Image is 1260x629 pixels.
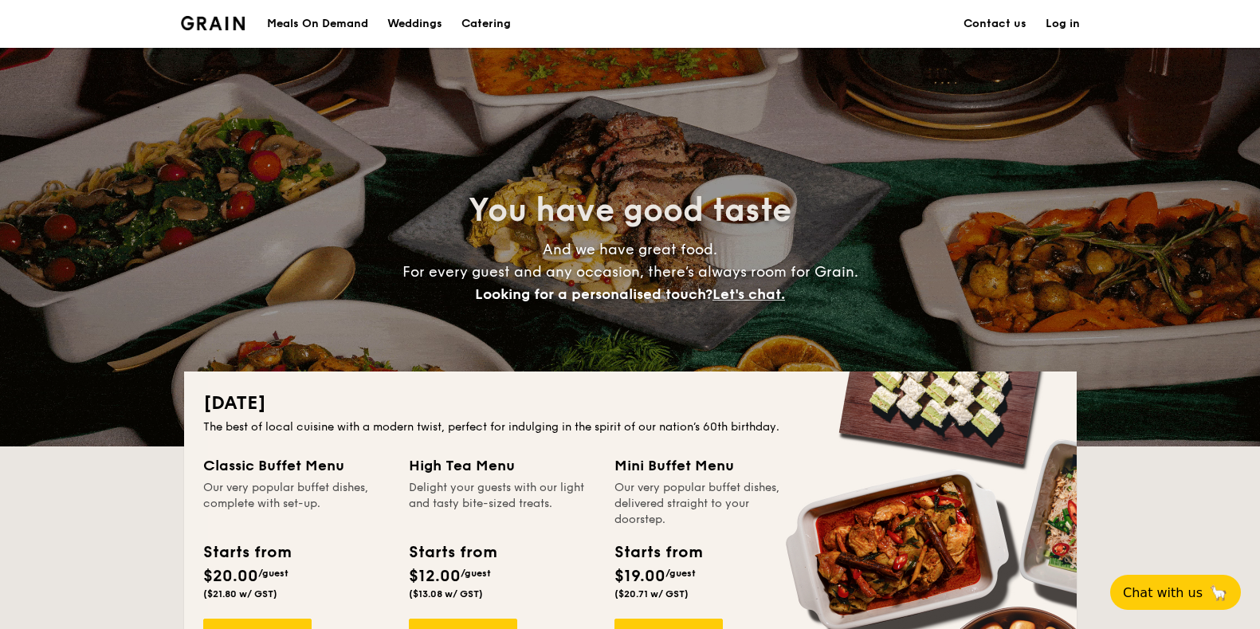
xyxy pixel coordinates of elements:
[475,285,712,303] span: Looking for a personalised touch?
[665,568,696,579] span: /guest
[203,588,277,600] span: ($21.80 w/ GST)
[203,567,258,586] span: $20.00
[614,541,701,564] div: Starts from
[409,588,483,600] span: ($13.08 w/ GST)
[1123,585,1203,600] span: Chat with us
[614,567,665,586] span: $19.00
[409,454,595,477] div: High Tea Menu
[409,480,595,528] div: Delight your guests with our light and tasty bite-sized treats.
[203,541,290,564] div: Starts from
[203,454,390,477] div: Classic Buffet Menu
[409,541,496,564] div: Starts from
[203,391,1058,416] h2: [DATE]
[614,480,801,528] div: Our very popular buffet dishes, delivered straight to your doorstep.
[469,191,791,230] span: You have good taste
[181,16,245,30] a: Logotype
[614,454,801,477] div: Mini Buffet Menu
[181,16,245,30] img: Grain
[461,568,491,579] span: /guest
[402,241,858,303] span: And we have great food. For every guest and any occasion, there’s always room for Grain.
[614,588,689,600] span: ($20.71 w/ GST)
[712,285,785,303] span: Let's chat.
[409,567,461,586] span: $12.00
[203,419,1058,435] div: The best of local cuisine with a modern twist, perfect for indulging in the spirit of our nation’...
[1110,575,1241,610] button: Chat with us🦙
[1209,584,1228,602] span: 🦙
[203,480,390,528] div: Our very popular buffet dishes, complete with set-up.
[258,568,289,579] span: /guest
